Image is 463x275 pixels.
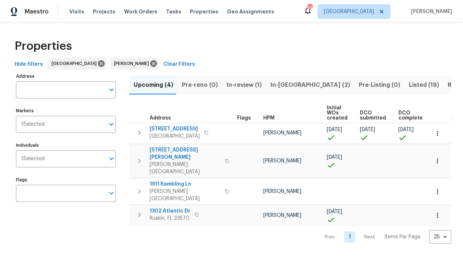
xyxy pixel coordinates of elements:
span: [DATE] [398,127,414,132]
span: Ruskin, FL 33570 [150,215,190,222]
span: [PERSON_NAME] [408,8,452,15]
span: [PERSON_NAME] [263,189,301,194]
span: In-[GEOGRAPHIC_DATA] (2) [271,80,350,90]
span: Maestro [25,8,49,15]
span: [GEOGRAPHIC_DATA] [324,8,374,15]
span: Pre-Listing (0) [359,80,400,90]
span: Projects [93,8,115,15]
span: Properties [15,43,72,50]
span: [PERSON_NAME] [114,60,152,67]
span: Address [150,116,171,121]
span: HPM [263,116,275,121]
span: Flags [237,116,251,121]
p: Items Per Page [384,233,421,240]
label: Flags [16,178,116,182]
span: [GEOGRAPHIC_DATA] [52,60,99,67]
a: Goto page 1 [344,231,355,243]
button: Open [106,154,117,164]
button: Open [106,188,117,198]
span: Tasks [166,9,181,14]
span: [DATE] [360,127,375,132]
span: 1 Selected [21,121,45,128]
div: 25 [429,227,451,246]
button: Open [106,119,117,129]
span: Pre-reno (0) [182,80,218,90]
span: [STREET_ADDRESS][PERSON_NAME] [150,146,220,161]
span: DCO complete [398,110,423,121]
nav: Pagination Navigation [318,230,451,244]
span: 1 Selected [21,156,45,162]
span: 1911 Rambling Ln [150,181,220,188]
span: [PERSON_NAME] [263,130,301,136]
span: Initial WOs created [327,105,348,121]
span: Visits [69,8,84,15]
span: [DATE] [327,155,342,160]
button: Hide filters [12,58,46,71]
span: Geo Assignments [227,8,274,15]
div: 64 [307,4,312,12]
span: [STREET_ADDRESS] [150,125,200,133]
button: Clear Filters [161,58,198,71]
div: [PERSON_NAME] [110,58,158,69]
span: [DATE] [327,209,342,214]
span: DCO submitted [360,110,386,121]
span: [GEOGRAPHIC_DATA] [150,133,200,140]
label: Markets [16,109,116,113]
span: Clear Filters [163,60,195,69]
label: Individuals [16,143,116,147]
span: Listed (19) [409,80,439,90]
span: In-review (1) [227,80,262,90]
span: [PERSON_NAME] [263,158,301,163]
span: [PERSON_NAME][GEOGRAPHIC_DATA] [150,188,220,202]
span: Work Orders [124,8,157,15]
span: Properties [190,8,218,15]
label: Address [16,74,116,78]
span: [DATE] [327,127,342,132]
span: Upcoming (4) [134,80,173,90]
div: [GEOGRAPHIC_DATA] [48,58,106,69]
span: 1302 Atlantic Dr [150,207,190,215]
span: [PERSON_NAME] [263,213,301,218]
button: Open [106,85,117,95]
span: Hide filters [15,60,43,69]
span: [PERSON_NAME][GEOGRAPHIC_DATA] [150,161,220,175]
